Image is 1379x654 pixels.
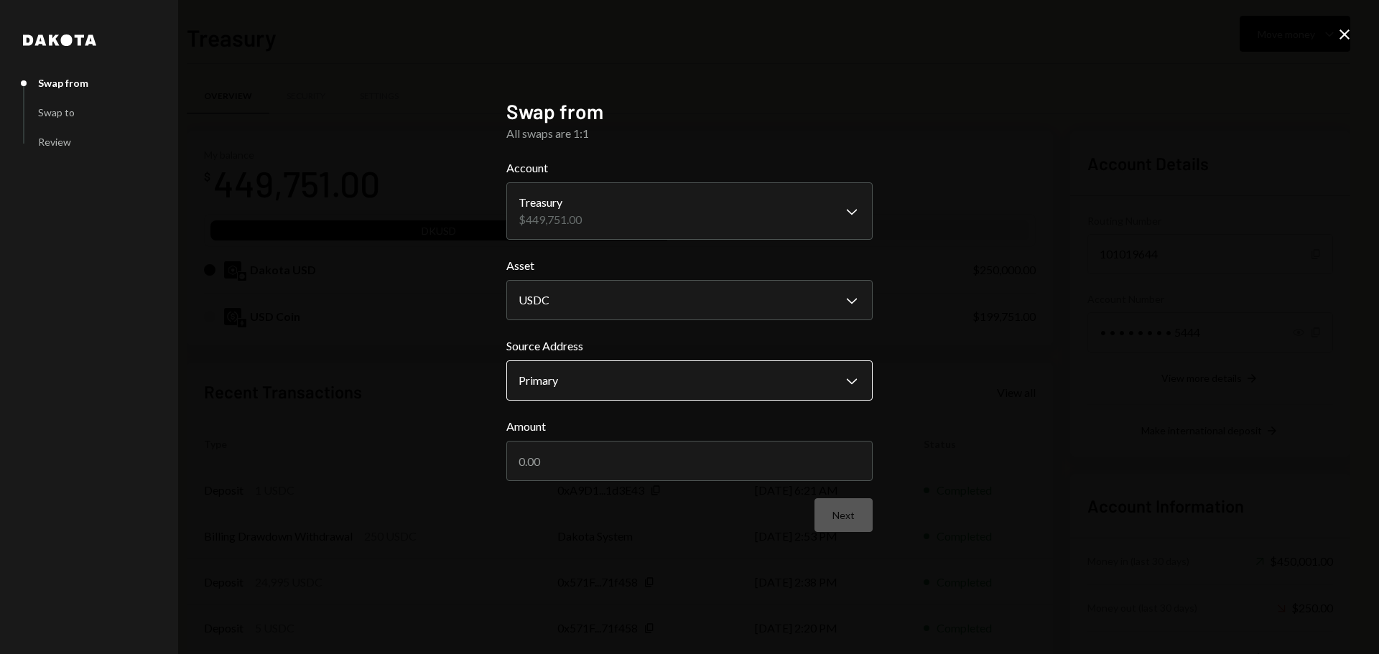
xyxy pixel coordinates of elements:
div: Swap from [38,77,88,89]
div: Review [38,136,71,148]
label: Account [506,159,873,177]
label: Source Address [506,337,873,355]
label: Asset [506,257,873,274]
label: Amount [506,418,873,435]
input: 0.00 [506,441,873,481]
button: Source Address [506,360,873,401]
div: All swaps are 1:1 [506,125,873,142]
button: Account [506,182,873,240]
button: Asset [506,280,873,320]
div: Swap to [38,106,75,118]
h2: Swap from [506,98,873,126]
